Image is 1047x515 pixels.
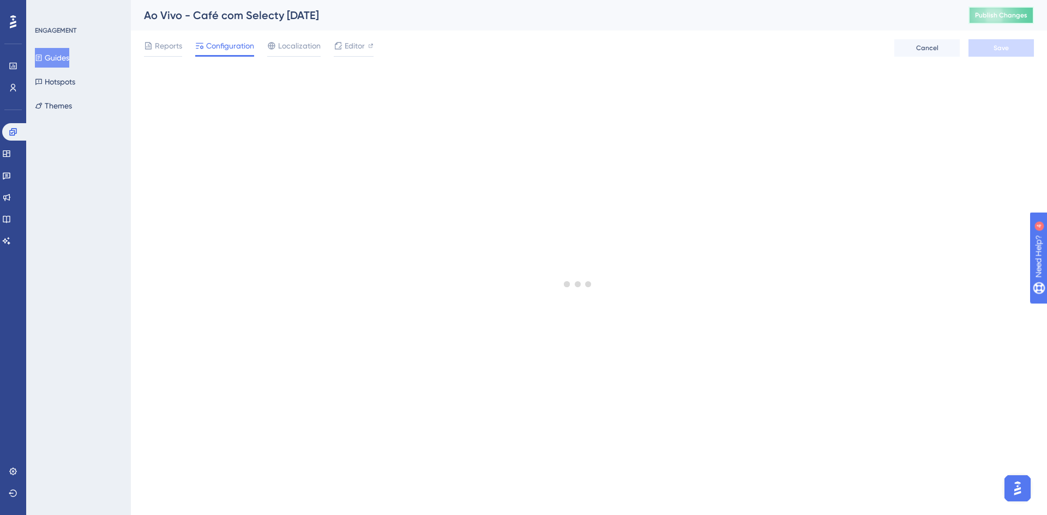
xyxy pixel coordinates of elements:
[35,48,69,68] button: Guides
[35,26,76,35] div: ENGAGEMENT
[968,7,1034,24] button: Publish Changes
[975,11,1027,20] span: Publish Changes
[155,39,182,52] span: Reports
[76,5,79,14] div: 4
[968,39,1034,57] button: Save
[894,39,960,57] button: Cancel
[26,3,68,16] span: Need Help?
[144,8,941,23] div: Ao Vivo - Café com Selecty [DATE]
[278,39,321,52] span: Localization
[35,72,75,92] button: Hotspots
[916,44,938,52] span: Cancel
[994,44,1009,52] span: Save
[1001,472,1034,505] iframe: UserGuiding AI Assistant Launcher
[35,96,72,116] button: Themes
[345,39,365,52] span: Editor
[206,39,254,52] span: Configuration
